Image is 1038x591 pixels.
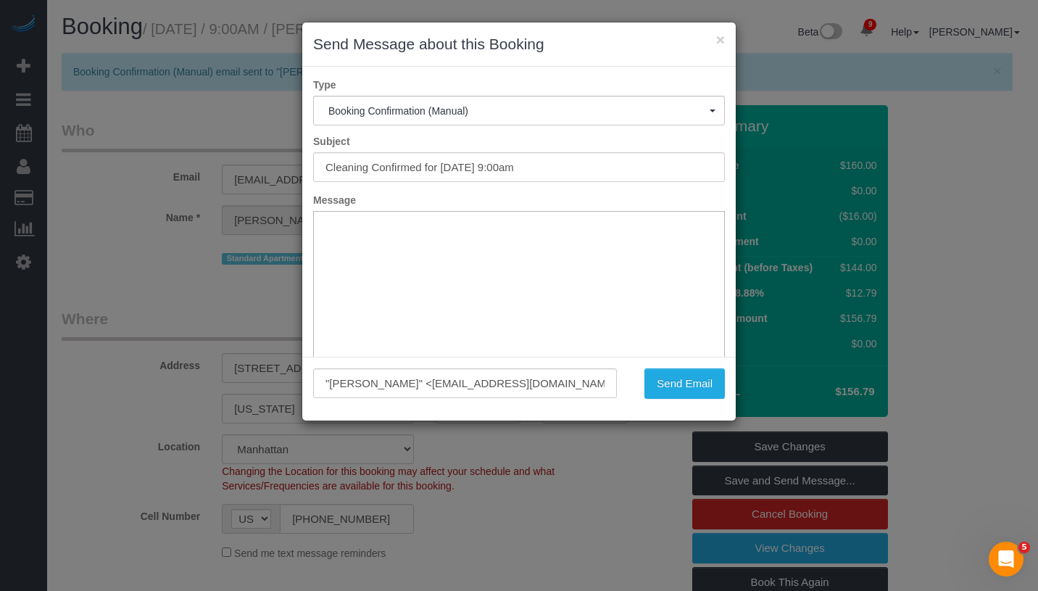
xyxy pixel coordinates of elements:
[716,32,725,47] button: ×
[644,368,725,399] button: Send Email
[313,33,725,55] h3: Send Message about this Booking
[302,134,736,149] label: Subject
[314,212,724,438] iframe: Rich Text Editor, editor1
[328,105,710,117] span: Booking Confirmation (Manual)
[302,78,736,92] label: Type
[302,193,736,207] label: Message
[1018,542,1030,553] span: 5
[313,152,725,182] input: Subject
[313,96,725,125] button: Booking Confirmation (Manual)
[989,542,1024,576] iframe: Intercom live chat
